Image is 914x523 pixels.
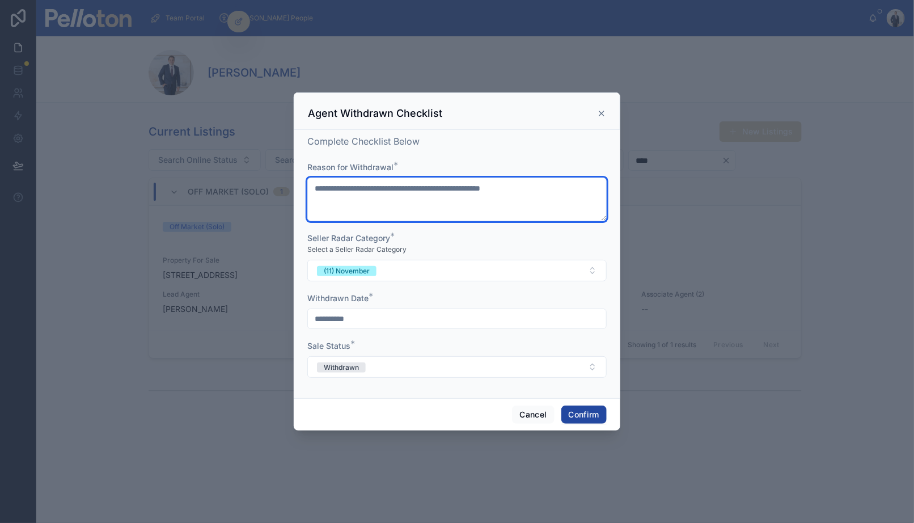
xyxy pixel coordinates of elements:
span: Withdrawn Date [307,293,369,303]
span: Seller Radar Category [307,233,390,243]
button: Select Button [307,260,607,281]
div: Withdrawn [324,362,359,373]
span: Reason for Withdrawal [307,162,393,172]
span: Select a Seller Radar Category [307,245,407,254]
div: (11) November [324,266,370,276]
button: Cancel [512,406,554,424]
button: Select Button [307,356,607,378]
h3: Agent Withdrawn Checklist [308,107,442,120]
button: Confirm [561,406,607,424]
span: Complete Checklist Below [307,136,420,147]
span: Sale Status [307,341,350,351]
